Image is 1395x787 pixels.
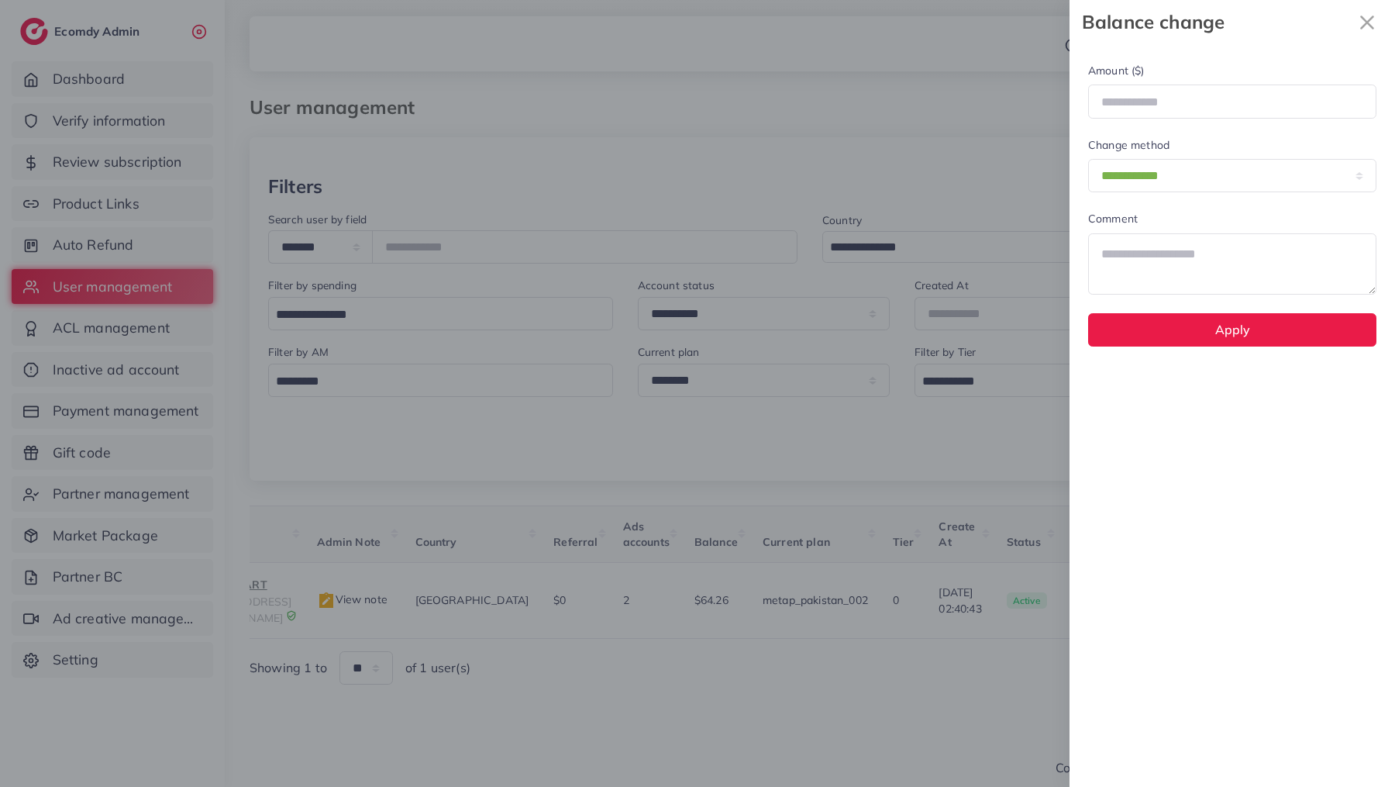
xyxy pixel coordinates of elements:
span: Apply [1215,322,1250,337]
legend: Comment [1088,211,1376,233]
button: Close [1352,6,1383,38]
legend: Change method [1088,137,1376,159]
strong: Balance change [1082,9,1352,36]
svg: x [1352,7,1383,38]
button: Apply [1088,313,1376,347]
legend: Amount ($) [1088,63,1376,85]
